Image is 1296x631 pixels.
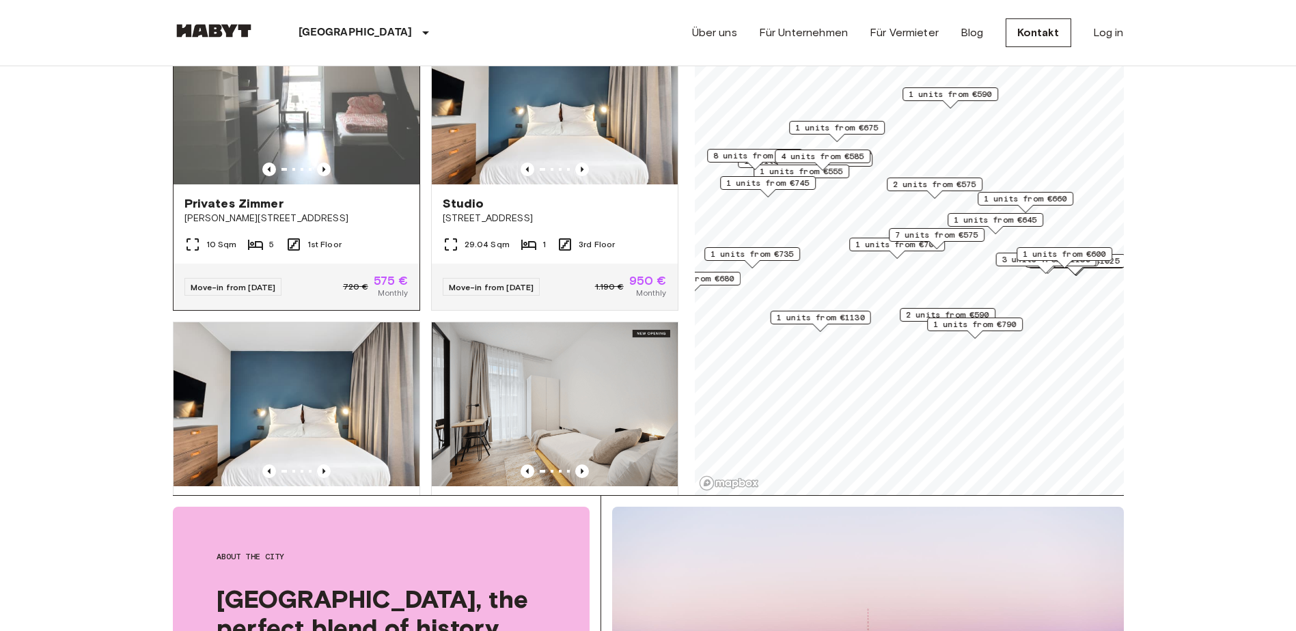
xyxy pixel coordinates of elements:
span: Monthly [378,287,408,299]
img: Marketing picture of unit DE-01-481-118-01 [174,322,419,486]
div: Map marker [900,308,995,329]
a: Mapbox logo [699,475,759,491]
button: Previous image [521,163,534,176]
span: 2 units from €590 [906,309,989,321]
p: [GEOGRAPHIC_DATA] [299,25,413,41]
img: Marketing picture of unit DE-01-302-004-02 [174,20,419,184]
a: Für Unternehmen [759,25,848,41]
button: Previous image [317,163,331,176]
div: Map marker [707,149,803,170]
div: Map marker [889,228,984,249]
div: Map marker [775,150,870,171]
button: Previous image [262,163,276,176]
span: 575 € [374,275,409,287]
span: 4 units from €585 [781,150,864,163]
span: 29.04 Sqm [465,238,510,251]
span: [STREET_ADDRESS] [443,212,667,225]
span: [PERSON_NAME][STREET_ADDRESS] [184,212,409,225]
span: 1 units from €1025 [1031,255,1119,267]
div: Map marker [704,247,800,268]
span: 1.190 € [595,281,624,293]
span: 2 units from €575 [893,178,976,191]
a: Marketing picture of unit DE-01-482-304-01Previous imagePrevious imageStudio[STREET_ADDRESS]29.04... [431,20,678,311]
span: 1st Floor [307,238,342,251]
a: Marketing picture of unit DE-01-477-056-03Previous imagePrevious imagePrivates ZimmerSickingenstr... [431,322,678,613]
div: Map marker [927,318,1023,339]
span: Studio [443,195,484,212]
div: Map marker [948,213,1043,234]
span: 5 [269,238,274,251]
img: Marketing picture of unit DE-01-477-056-03 [432,322,678,486]
a: Kontakt [1006,18,1071,47]
span: 1 units from €590 [909,88,992,100]
span: 1 units from €675 [795,122,879,134]
div: Map marker [902,87,998,109]
span: 1 units from €555 [760,165,843,178]
div: Map marker [789,121,885,142]
a: Blog [961,25,984,41]
img: Habyt [173,24,255,38]
span: 1 units from €735 [711,248,794,260]
div: Map marker [978,192,1073,213]
button: Previous image [262,464,276,478]
div: Map marker [770,311,870,332]
span: 1 units from €745 [726,177,810,189]
div: Map marker [995,253,1096,274]
span: 1 units from €790 [933,318,1017,331]
div: Map marker [720,176,816,197]
button: Previous image [575,163,589,176]
span: 1 units from €660 [984,193,1067,205]
span: 1 [542,238,546,251]
span: 10 Sqm [206,238,237,251]
div: Map marker [849,238,945,259]
span: About the city [217,550,546,563]
div: Map marker [776,152,872,173]
span: 1 units from €600 [1023,248,1106,260]
span: 950 € [629,275,667,287]
span: 3 units from €1130 [1002,253,1090,266]
div: Map marker [1017,247,1112,268]
a: Für Vermieter [870,25,939,41]
button: Previous image [575,464,589,478]
span: Monthly [636,287,666,299]
div: Map marker [887,178,982,199]
span: 1 units from €645 [954,214,1037,226]
button: Previous image [317,464,331,478]
span: Privates Zimmer [184,195,284,212]
span: 3rd Floor [579,238,615,251]
span: 7 units from €575 [895,229,978,241]
span: Move-in from [DATE] [191,282,276,292]
span: 1 units from €680 [651,272,734,285]
a: Über uns [692,25,737,41]
div: Map marker [775,150,871,171]
a: Marketing picture of unit DE-01-481-118-01Previous imagePrevious imageStudio[STREET_ADDRESS]29.04... [173,322,420,613]
div: Map marker [777,153,872,174]
span: 1 units from €700 [855,238,939,251]
span: 8 units from €570 [713,150,797,162]
img: Marketing picture of unit DE-01-482-304-01 [432,20,678,184]
div: Map marker [645,272,741,293]
span: 1 units from €1130 [776,311,864,324]
button: Previous image [521,464,534,478]
a: Log in [1093,25,1124,41]
a: Marketing picture of unit DE-01-302-004-02Previous imagePrevious imagePrivates Zimmer[PERSON_NAME... [173,20,420,311]
span: Move-in from [DATE] [449,282,534,292]
div: Map marker [754,165,849,186]
span: 720 € [343,281,368,293]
